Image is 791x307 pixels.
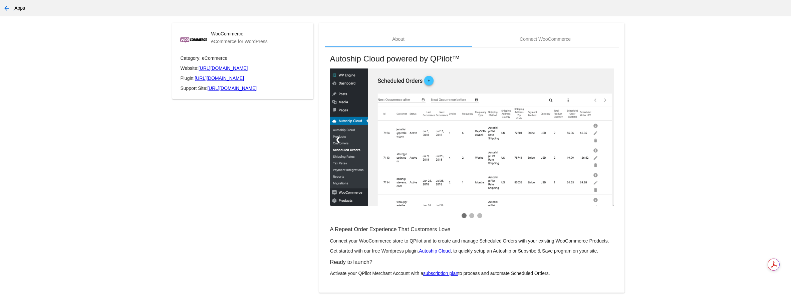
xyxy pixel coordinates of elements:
p: Support Site: [180,86,305,91]
p: Plugin: [180,75,305,81]
p: Connect your WooCommerce store to QPilot and to create and manage Scheduled Orders with your exis... [330,238,614,244]
img: cb168c88-e879-4cc9-8509-7920f572d3b5 [180,37,207,43]
a: Autoship Cloud [419,248,451,254]
a: subscription plan [423,271,458,276]
p: Activate your QPilot Merchant Account with a to process and automate Scheduled Orders. [330,271,614,276]
p: Get started with our free Wordpress plugin, , to quickly setup an Autoship or Subsribe & Save pro... [330,248,614,254]
a: [URL][DOMAIN_NAME] [199,65,248,71]
h3: A Repeat Order Experience That Customers Love [330,226,614,233]
div: About [392,36,405,42]
p: Website: [180,65,305,71]
p: Category: eCommerce [180,55,305,61]
div: Connect WooCommerce [520,36,571,42]
mat-icon: arrow_back [3,4,11,12]
img: 45327e7e-6d80-471c-b996-4055995bf388 [330,68,614,206]
a: ❯ [598,131,614,149]
h3: Ready to launch? [330,259,614,265]
mat-card-title: WooCommerce [211,31,267,36]
a: [URL][DOMAIN_NAME] [195,75,244,81]
mat-card-title: Autoship Cloud powered by QPilot™ [330,54,614,63]
a: [URL][DOMAIN_NAME] [207,86,257,91]
mat-card-subtitle: eCommerce for WordPress [211,39,267,44]
a: ❮ [330,131,346,149]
